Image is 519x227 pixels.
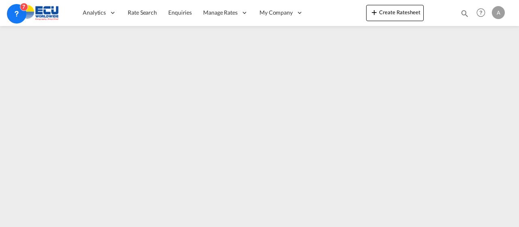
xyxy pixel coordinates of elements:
md-icon: icon-magnify [460,9,469,18]
span: Manage Rates [203,9,238,17]
span: Help [474,6,488,19]
span: Enquiries [168,9,192,16]
span: Analytics [83,9,106,17]
span: My Company [259,9,293,17]
span: Rate Search [128,9,157,16]
div: icon-magnify [460,9,469,21]
md-icon: icon-plus 400-fg [369,7,379,17]
button: icon-plus 400-fgCreate Ratesheet [366,5,424,21]
div: Help [474,6,492,20]
div: A [492,6,505,19]
img: 6cccb1402a9411edb762cf9624ab9cda.png [12,4,67,22]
